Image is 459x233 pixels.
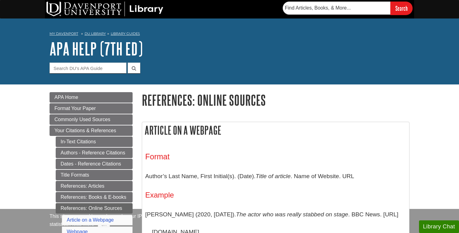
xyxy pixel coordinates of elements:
[56,137,133,147] a: In-Text Citations
[283,2,390,14] input: Find Articles, Books, & More...
[50,103,133,114] a: Format Your Paper
[50,39,143,58] a: APA Help (7th Ed)
[54,106,96,111] span: Format Your Paper
[50,92,133,103] a: APA Home
[111,31,140,36] a: Library Guides
[67,217,114,223] a: Article on a Webpage
[50,114,133,125] a: Commonly Used Sources
[50,63,126,73] input: Search DU's APA Guide
[50,30,409,39] nav: breadcrumb
[145,152,406,161] h3: Format
[145,167,406,185] p: Author’s Last Name, First Initial(s). (Date). . Name of Website. URL
[236,211,348,218] i: The actor who was really stabbed on stage
[142,92,409,108] h1: References: Online Sources
[256,173,291,179] i: Title of article
[56,148,133,158] a: Authors - Reference Citations
[54,117,110,122] span: Commonly Used Sources
[145,191,406,199] h4: Example
[54,95,78,100] span: APA Home
[56,203,133,214] a: References: Online Sources
[390,2,413,15] input: Search
[142,122,409,138] h2: Article on a Webpage
[50,31,78,36] a: My Davenport
[56,181,133,191] a: References: Articles
[56,159,133,169] a: Dates - Reference Citations
[56,192,133,202] a: References: Books & E-books
[50,125,133,136] a: Your Citations & References
[419,220,459,233] button: Library Chat
[85,31,106,36] a: DU Library
[54,128,116,133] span: Your Citations & References
[283,2,413,15] form: Searches DU Library's articles, books, and more
[46,2,163,16] img: DU Library
[56,170,133,180] a: Title Formats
